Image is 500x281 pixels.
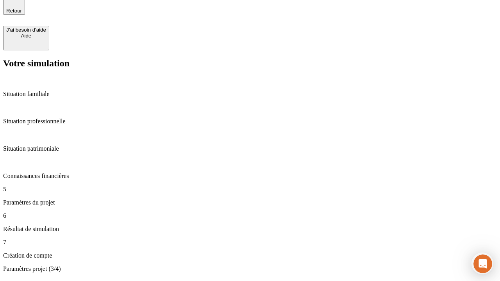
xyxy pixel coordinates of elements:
[6,8,22,14] span: Retour
[3,186,497,193] p: 5
[3,239,497,246] p: 7
[3,118,497,125] p: Situation professionnelle
[3,212,497,219] p: 6
[471,253,493,274] iframe: Intercom live chat discovery launcher
[3,173,497,180] p: Connaissances financières
[3,226,497,233] p: Résultat de simulation
[3,199,497,206] p: Paramètres du projet
[473,254,492,273] iframe: Intercom live chat
[6,27,46,33] div: J’ai besoin d'aide
[3,265,497,272] p: Paramètres projet (3/4)
[3,145,497,152] p: Situation patrimoniale
[3,26,49,50] button: J’ai besoin d'aideAide
[3,252,497,259] p: Création de compte
[3,58,497,69] h2: Votre simulation
[6,33,46,39] div: Aide
[3,91,497,98] p: Situation familiale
